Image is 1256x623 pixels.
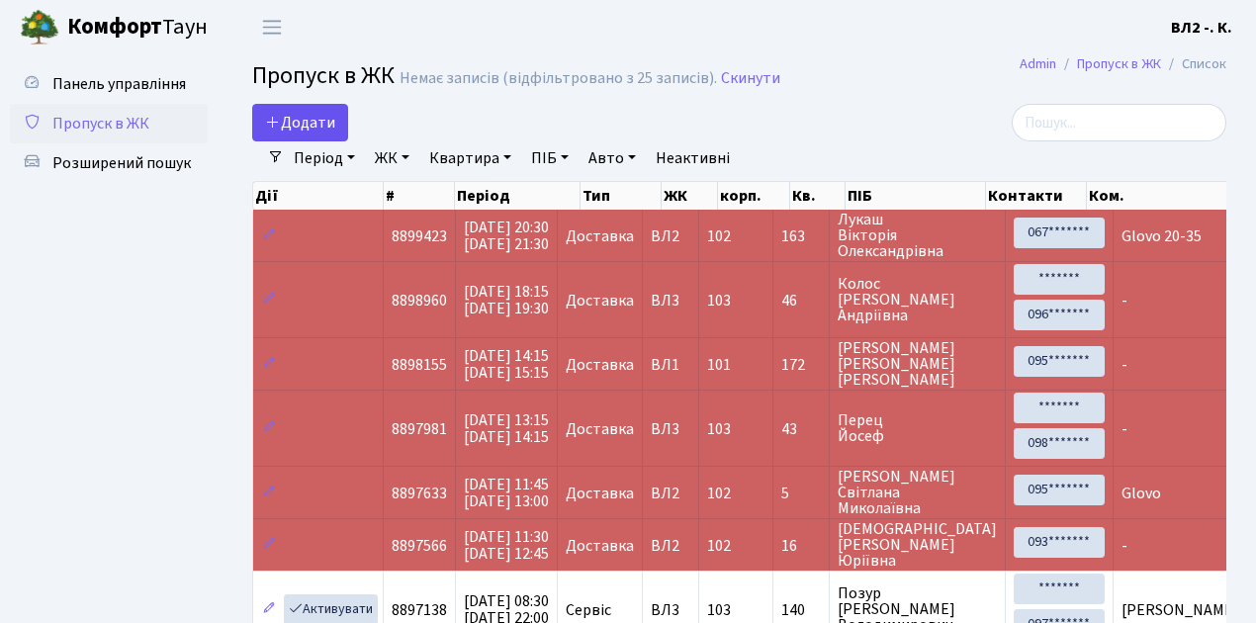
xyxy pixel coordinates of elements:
span: Пропуск в ЖК [252,58,395,93]
div: Немає записів (відфільтровано з 25 записів). [400,69,717,88]
span: - [1121,290,1127,311]
a: Панель управління [10,64,208,104]
span: Доставка [566,486,634,501]
span: [DATE] 11:30 [DATE] 12:45 [464,526,549,565]
span: - [1121,354,1127,376]
span: 16 [781,538,821,554]
span: [DATE] 18:15 [DATE] 19:30 [464,281,549,319]
span: ВЛ3 [651,602,690,618]
span: [PERSON_NAME] [PERSON_NAME] [PERSON_NAME] [838,340,997,388]
th: Контакти [986,182,1087,210]
span: 103 [707,290,731,311]
span: 8897981 [392,418,447,440]
span: 101 [707,354,731,376]
a: Скинути [721,69,780,88]
a: Розширений пошук [10,143,208,183]
span: Сервіс [566,602,611,618]
span: Додати [265,112,335,133]
span: 102 [707,535,731,557]
a: ПІБ [523,141,577,175]
span: 8898155 [392,354,447,376]
th: ПІБ [846,182,985,210]
span: Панель управління [52,73,186,95]
img: logo.png [20,8,59,47]
span: Glovo [1121,483,1161,504]
input: Пошук... [1012,104,1226,141]
span: [DATE] 13:15 [DATE] 14:15 [464,409,549,448]
span: ВЛ1 [651,357,690,373]
li: Список [1161,53,1226,75]
a: ВЛ2 -. К. [1171,16,1232,40]
b: Комфорт [67,11,162,43]
span: Доставка [566,357,634,373]
span: [DATE] 11:45 [DATE] 13:00 [464,474,549,512]
span: 103 [707,418,731,440]
span: Колос [PERSON_NAME] Андріївна [838,276,997,323]
span: - [1121,418,1127,440]
span: 8899423 [392,225,447,247]
th: корп. [718,182,790,210]
nav: breadcrumb [990,44,1256,85]
span: - [1121,535,1127,557]
span: ВЛ2 [651,228,690,244]
span: 43 [781,421,821,437]
span: [PERSON_NAME] Світлана Миколаївна [838,469,997,516]
span: 172 [781,357,821,373]
th: Дії [253,182,384,210]
span: [DATE] 14:15 [DATE] 15:15 [464,345,549,384]
span: Доставка [566,538,634,554]
span: 46 [781,293,821,309]
a: Пропуск в ЖК [1077,53,1161,74]
span: Пропуск в ЖК [52,113,149,134]
span: Glovo 20-35 [1121,225,1202,247]
a: Неактивні [648,141,738,175]
a: Admin [1020,53,1056,74]
a: Період [286,141,363,175]
span: 8897138 [392,599,447,621]
span: Доставка [566,228,634,244]
a: Авто [581,141,644,175]
th: # [384,182,455,210]
span: Перец Йосеф [838,412,997,444]
span: 8897633 [392,483,447,504]
span: Лукаш Вікторія Олександрівна [838,212,997,259]
a: ЖК [367,141,417,175]
span: ВЛ2 [651,538,690,554]
span: Таун [67,11,208,44]
span: [DEMOGRAPHIC_DATA] [PERSON_NAME] Юріївна [838,521,997,569]
span: 102 [707,225,731,247]
b: ВЛ2 -. К. [1171,17,1232,39]
span: ВЛ3 [651,293,690,309]
span: ВЛ3 [651,421,690,437]
span: 163 [781,228,821,244]
span: 103 [707,599,731,621]
button: Переключити навігацію [247,11,297,44]
span: ВЛ2 [651,486,690,501]
th: ЖК [662,182,718,210]
a: Пропуск в ЖК [10,104,208,143]
span: Розширений пошук [52,152,191,174]
th: Кв. [790,182,846,210]
span: Доставка [566,293,634,309]
span: [PERSON_NAME] [1121,599,1239,621]
span: 5 [781,486,821,501]
a: Квартира [421,141,519,175]
a: Додати [252,104,348,141]
span: 140 [781,602,821,618]
span: 8897566 [392,535,447,557]
span: 102 [707,483,731,504]
th: Період [455,182,581,210]
span: Доставка [566,421,634,437]
span: [DATE] 20:30 [DATE] 21:30 [464,217,549,255]
span: 8898960 [392,290,447,311]
th: Тип [581,182,662,210]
